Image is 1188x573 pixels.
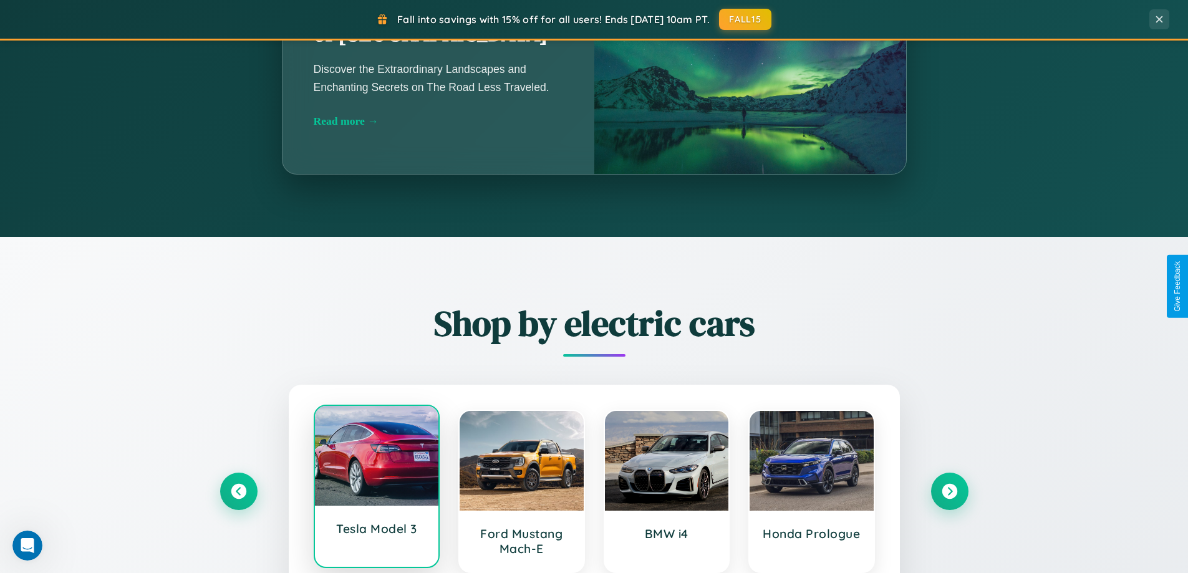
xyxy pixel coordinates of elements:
[397,13,710,26] span: Fall into savings with 15% off for all users! Ends [DATE] 10am PT.
[762,526,861,541] h3: Honda Prologue
[1173,261,1182,312] div: Give Feedback
[719,9,771,30] button: FALL15
[327,521,427,536] h3: Tesla Model 3
[314,115,563,128] div: Read more →
[472,526,571,556] h3: Ford Mustang Mach-E
[12,531,42,561] iframe: Intercom live chat
[220,299,968,347] h2: Shop by electric cars
[314,60,563,95] p: Discover the Extraordinary Landscapes and Enchanting Secrets on The Road Less Traveled.
[617,526,717,541] h3: BMW i4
